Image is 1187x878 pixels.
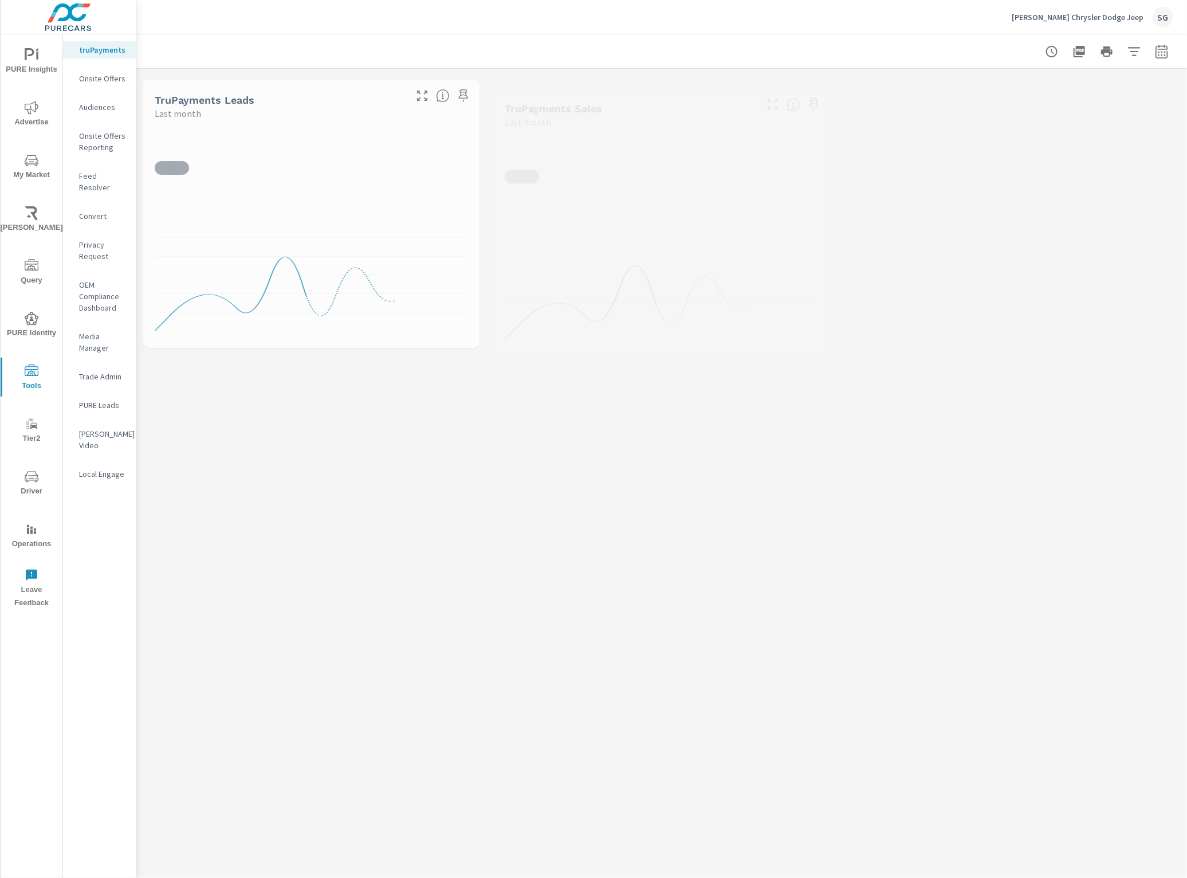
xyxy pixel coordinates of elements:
[505,103,602,115] h5: truPayments Sales
[4,154,59,182] span: My Market
[155,107,201,120] p: Last month
[805,95,823,113] span: Save this to your personalized report
[1123,40,1146,63] button: Apply Filters
[79,44,127,56] p: truPayments
[155,94,254,106] h5: truPayments Leads
[79,210,127,222] p: Convert
[1012,12,1143,22] p: [PERSON_NAME] Chrysler Dodge Jeep
[4,364,59,393] span: Tools
[4,523,59,551] span: Operations
[1095,40,1118,63] button: Print Report
[63,236,136,265] div: Privacy Request
[79,73,127,84] p: Onsite Offers
[63,167,136,196] div: Feed Resolver
[787,97,800,111] span: Number of sales matched to a truPayments lead. [Source: This data is sourced from the dealer's DM...
[63,276,136,316] div: OEM Compliance Dashboard
[79,130,127,153] p: Onsite Offers Reporting
[505,115,551,129] p: Last month
[63,328,136,356] div: Media Manager
[63,207,136,225] div: Convert
[63,465,136,483] div: Local Engage
[63,368,136,385] div: Trade Admin
[63,397,136,414] div: PURE Leads
[1150,40,1173,63] button: Select Date Range
[764,95,782,113] button: Make Fullscreen
[79,468,127,480] p: Local Engage
[63,127,136,156] div: Onsite Offers Reporting
[4,470,59,498] span: Driver
[79,428,127,451] p: [PERSON_NAME] Video
[63,425,136,454] div: [PERSON_NAME] Video
[1,34,62,614] div: nav menu
[436,89,450,103] span: The number of truPayments leads.
[79,399,127,411] p: PURE Leads
[79,331,127,354] p: Media Manager
[1068,40,1091,63] button: "Export Report to PDF"
[4,101,59,129] span: Advertise
[79,279,127,313] p: OEM Compliance Dashboard
[79,371,127,382] p: Trade Admin
[4,48,59,76] span: PURE Insights
[4,417,59,445] span: Tier2
[4,206,59,234] span: [PERSON_NAME]
[63,99,136,116] div: Audiences
[1153,7,1173,28] div: SG
[79,239,127,262] p: Privacy Request
[4,312,59,340] span: PURE Identity
[63,41,136,58] div: truPayments
[63,70,136,87] div: Onsite Offers
[4,259,59,287] span: Query
[79,101,127,113] p: Audiences
[4,569,59,610] span: Leave Feedback
[79,170,127,193] p: Feed Resolver
[413,87,431,105] button: Make Fullscreen
[454,87,473,105] span: Save this to your personalized report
